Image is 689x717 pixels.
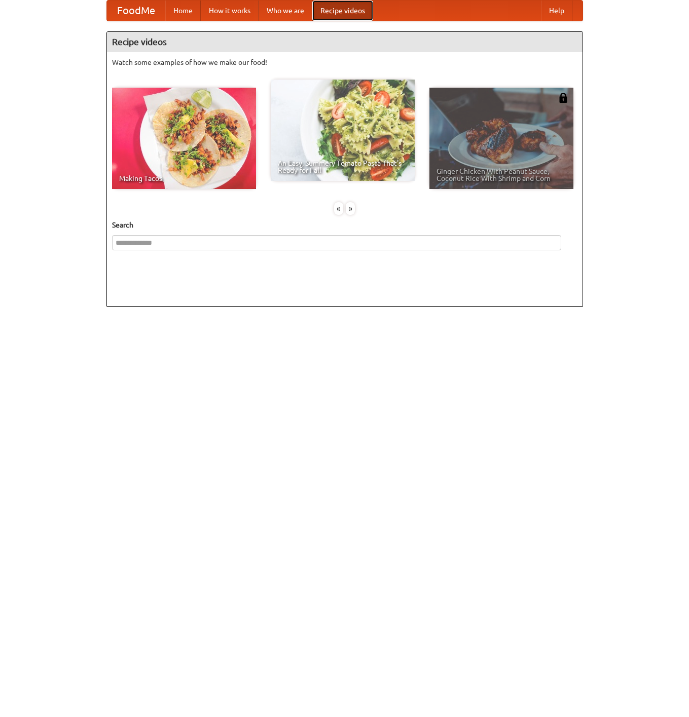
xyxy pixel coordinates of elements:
a: Home [165,1,201,21]
span: An Easy, Summery Tomato Pasta That's Ready for Fall [278,160,408,174]
a: Recipe videos [312,1,373,21]
a: FoodMe [107,1,165,21]
h4: Recipe videos [107,32,583,52]
div: « [334,202,343,215]
a: Making Tacos [112,88,256,189]
p: Watch some examples of how we make our food! [112,57,577,67]
a: Help [541,1,572,21]
span: Making Tacos [119,175,249,182]
a: An Easy, Summery Tomato Pasta That's Ready for Fall [271,80,415,181]
div: » [346,202,355,215]
a: Who we are [259,1,312,21]
h5: Search [112,220,577,230]
a: How it works [201,1,259,21]
img: 483408.png [558,93,568,103]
